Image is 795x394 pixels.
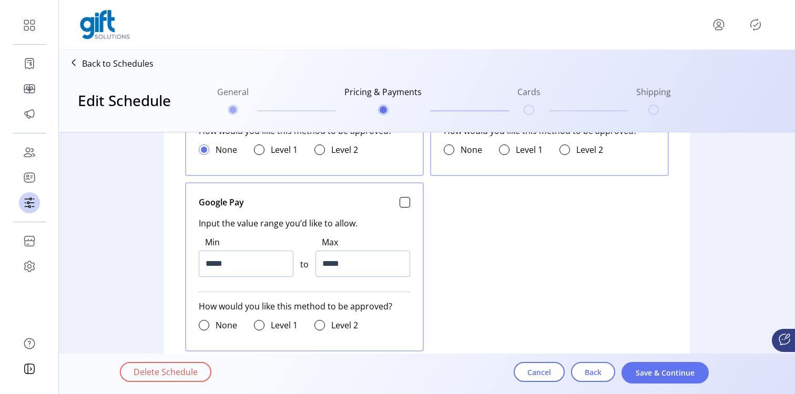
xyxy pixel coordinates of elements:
span: Cancel [527,367,551,378]
span: Input the value range you’d like to allow. [199,209,410,230]
label: None [216,143,237,156]
label: None [216,319,237,331]
p: Back to Schedules [82,57,154,70]
span: How would you like this method to be approved? [199,300,410,313]
label: Min [205,236,293,248]
h3: Edit Schedule [78,89,171,111]
label: Level 2 [331,319,358,331]
label: Level 1 [516,143,543,156]
label: None [461,143,482,156]
h6: Pricing & Payments [344,86,422,105]
img: logo [80,10,130,39]
label: Level 2 [331,143,358,156]
label: Level 1 [271,143,298,156]
span: Delete Schedule [134,366,198,378]
label: Max [322,236,410,248]
label: Level 1 [271,319,298,331]
span: Save & Continue [635,367,695,378]
button: menu [710,16,727,33]
span: Google Pay [199,196,244,209]
span: to [300,258,309,277]
button: Publisher Panel [747,16,764,33]
button: Back [571,362,615,382]
button: Save & Continue [621,362,709,383]
span: Back [585,367,602,378]
label: Level 2 [576,143,603,156]
button: Delete Schedule [120,362,211,382]
button: Cancel [514,362,565,382]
